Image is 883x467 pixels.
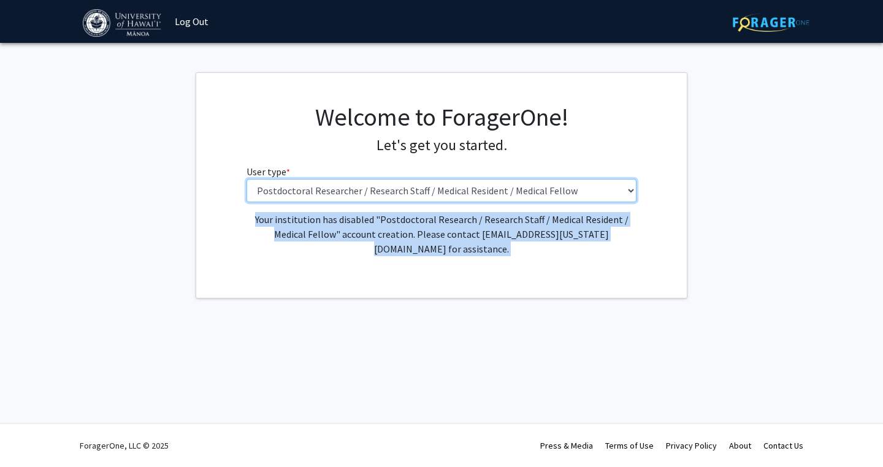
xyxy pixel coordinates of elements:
img: ForagerOne Logo [733,13,809,32]
iframe: Chat [9,412,52,458]
p: Your institution has disabled "Postdoctoral Research / Research Staff / Medical Resident / Medica... [247,212,637,256]
h1: Welcome to ForagerOne! [247,102,637,132]
a: About [729,440,751,451]
a: Contact Us [763,440,803,451]
div: ForagerOne, LLC © 2025 [80,424,169,467]
h4: Let's get you started. [247,137,637,154]
a: Press & Media [540,440,593,451]
a: Terms of Use [605,440,654,451]
a: Privacy Policy [666,440,717,451]
label: User type [247,164,290,179]
img: University of Hawaiʻi at Mānoa Logo [83,9,164,37]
